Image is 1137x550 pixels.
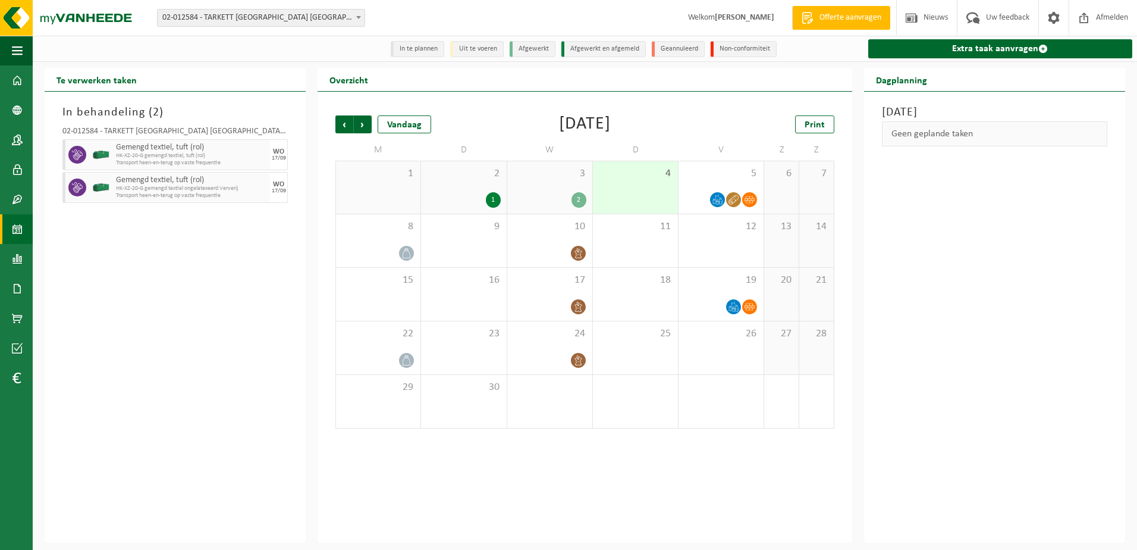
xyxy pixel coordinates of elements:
[882,121,1107,146] div: Geen geplande taken
[599,167,672,180] span: 4
[770,327,793,340] span: 27
[679,139,764,161] td: V
[335,115,353,133] span: Vorige
[342,220,414,233] span: 8
[684,274,758,287] span: 19
[158,10,365,26] span: 02-012584 - TARKETT DENDERMONDE NV - DENDERMONDE
[599,274,672,287] span: 18
[450,41,504,57] li: Uit te voeren
[599,327,672,340] span: 25
[342,274,414,287] span: 15
[559,115,611,133] div: [DATE]
[342,167,414,180] span: 1
[684,220,758,233] span: 12
[62,104,288,121] h3: In behandeling ( )
[805,167,828,180] span: 7
[684,327,758,340] span: 26
[157,9,365,27] span: 02-012584 - TARKETT DENDERMONDE NV - DENDERMONDE
[378,115,431,133] div: Vandaag
[116,152,267,160] span: HK-XZ-20-G gemengd textiel, tuft (rol)
[62,127,288,139] div: 02-012584 - TARKETT [GEOGRAPHIC_DATA] [GEOGRAPHIC_DATA] - [GEOGRAPHIC_DATA]
[116,185,267,192] span: HK-XZ-20-G gemengd textiel ongelatexeerd Ververij
[427,220,500,233] span: 9
[272,155,286,161] div: 17/09
[116,160,267,167] span: Transport heen-en-terug op vaste frequentie
[486,192,501,208] div: 1
[272,188,286,194] div: 17/09
[318,68,380,91] h2: Overzicht
[273,148,284,155] div: WO
[816,12,884,24] span: Offerte aanvragen
[561,41,646,57] li: Afgewerkt en afgemeld
[864,68,939,91] h2: Dagplanning
[342,381,414,394] span: 29
[273,181,284,188] div: WO
[764,139,799,161] td: Z
[391,41,444,57] li: In te plannen
[770,220,793,233] span: 13
[510,41,555,57] li: Afgewerkt
[45,68,149,91] h2: Te verwerken taken
[715,13,774,22] strong: [PERSON_NAME]
[882,104,1107,121] h3: [DATE]
[795,115,834,133] a: Print
[805,120,825,130] span: Print
[805,220,828,233] span: 14
[513,327,586,340] span: 24
[116,192,267,199] span: Transport heen-en-terug op vaste frequentie
[599,220,672,233] span: 11
[427,327,500,340] span: 23
[792,6,890,30] a: Offerte aanvragen
[427,167,500,180] span: 2
[770,274,793,287] span: 20
[684,167,758,180] span: 5
[92,146,110,164] img: HK-XZ-20-GN-00
[354,115,372,133] span: Volgende
[770,167,793,180] span: 6
[513,274,586,287] span: 17
[507,139,593,161] td: W
[427,274,500,287] span: 16
[805,327,828,340] span: 28
[711,41,777,57] li: Non-conformiteit
[342,327,414,340] span: 22
[335,139,421,161] td: M
[799,139,834,161] td: Z
[593,139,679,161] td: D
[116,143,267,152] span: Gemengd textiel, tuft (rol)
[652,41,705,57] li: Geannuleerd
[153,107,159,118] span: 2
[805,274,828,287] span: 21
[92,179,110,196] img: HK-XZ-20-GN-00
[868,39,1132,58] a: Extra taak aanvragen
[513,167,586,180] span: 3
[421,139,507,161] td: D
[116,176,267,185] span: Gemengd textiel, tuft (rol)
[513,220,586,233] span: 10
[571,192,586,208] div: 2
[427,381,500,394] span: 30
